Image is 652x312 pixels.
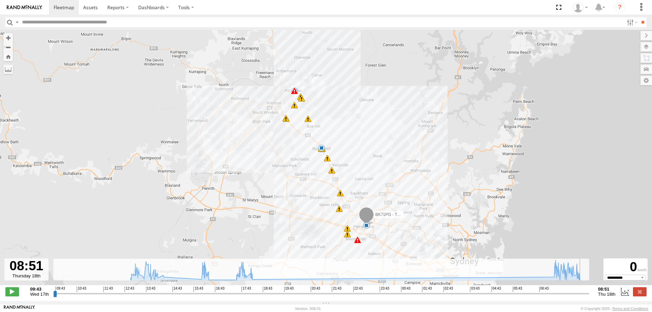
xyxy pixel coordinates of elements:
span: 21:43 [332,287,341,292]
span: 11:43 [103,287,113,292]
span: 10:43 [77,287,86,292]
span: Thu 18th Sep 2025 [598,292,615,297]
span: 05:43 [513,287,522,292]
img: rand-logo.svg [7,5,42,10]
label: Search Filter Options [624,17,639,27]
span: 22:43 [353,287,363,292]
div: © Copyright 2025 - [581,307,648,311]
span: 09:43 [55,287,65,292]
div: 5 [297,93,304,100]
span: BK71PG - Toyota Hiace [375,212,418,217]
span: 04:43 [491,287,501,292]
button: Zoom in [3,33,13,42]
span: Wed 17th Sep 2025 [30,292,49,297]
span: 23:43 [380,287,389,292]
span: 16:43 [215,287,224,292]
label: Play/Stop [5,287,19,296]
span: 01:43 [422,287,432,292]
span: 14:43 [173,287,182,292]
strong: 08:51 [598,287,615,292]
span: 02:43 [443,287,453,292]
strong: 09:43 [30,287,49,292]
span: 03:43 [470,287,479,292]
label: Measure [3,65,13,74]
span: 12:43 [125,287,134,292]
span: 20:43 [311,287,320,292]
div: Tom Tozer [570,2,590,13]
span: 15:43 [194,287,203,292]
span: 19:43 [284,287,294,292]
span: 13:43 [146,287,156,292]
div: 0 [604,259,647,275]
span: 06:43 [539,287,549,292]
label: Map Settings [640,76,652,85]
span: 18:43 [263,287,272,292]
a: Visit our Website [4,305,35,312]
label: Search Query [14,17,20,27]
span: 00:43 [401,287,411,292]
i: ? [614,2,625,13]
button: Zoom Home [3,52,13,61]
a: Terms and Conditions [612,307,648,311]
div: Version: 308.01 [295,307,321,311]
span: 17:43 [241,287,251,292]
button: Zoom out [3,42,13,52]
label: Close [633,287,647,296]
